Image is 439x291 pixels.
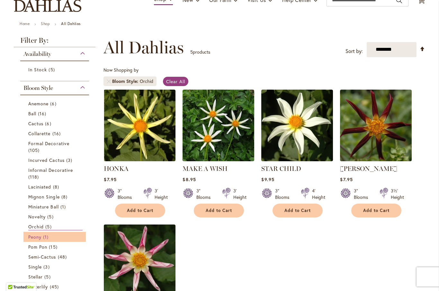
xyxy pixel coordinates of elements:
[66,157,74,163] span: 3
[28,263,83,270] a: Single 3
[28,140,69,146] span: Formal Decorative
[166,78,185,84] span: Clear All
[28,173,40,180] span: 118
[340,90,412,161] img: TAHOMA MOONSHOT
[41,21,50,26] a: Shop
[28,253,83,260] a: Semi-Cactus 48
[28,184,51,190] span: Laciniated
[183,156,254,163] a: MAKE A WISH
[60,203,67,210] span: 1
[28,167,73,173] span: Informal Decorative
[28,254,56,260] span: Semi-Cactus
[61,21,81,26] strong: All Dahlias
[345,45,363,57] label: Sort by:
[20,21,30,26] a: Home
[28,214,46,220] span: Novelty
[53,183,61,190] span: 8
[28,157,65,163] span: Incurved Cactus
[28,147,41,154] span: 105
[28,283,83,290] a: Waterlily 45
[351,204,401,217] button: Add to Cart
[140,78,153,84] div: Orchid
[118,188,136,200] div: 3" Blooms
[340,165,397,172] a: [PERSON_NAME]
[312,188,325,200] div: 4' Height
[28,100,83,107] a: Anemone 6
[233,188,246,200] div: 3' Height
[23,84,53,92] span: Bloom Style
[190,49,193,55] span: 5
[155,188,168,200] div: 3' Height
[28,244,47,250] span: Pom Pon
[363,208,390,213] span: Add to Cart
[49,66,56,73] span: 5
[103,38,184,57] span: All Dahlias
[340,176,353,182] span: $7.95
[183,176,196,182] span: $8.95
[28,66,47,73] span: In Stock
[104,156,175,163] a: HONKA
[340,156,412,163] a: TAHOMA MOONSHOT
[28,223,83,230] a: Orchid 5
[28,203,83,210] a: Miniature Ball 1
[44,273,52,280] span: 5
[28,101,49,107] span: Anemone
[45,120,53,127] span: 6
[38,110,48,117] span: 16
[104,90,175,161] img: HONKA
[28,120,43,127] span: Cactus
[28,243,83,250] a: Pom Pon 15
[354,188,372,200] div: 3" Blooms
[28,193,83,200] a: Mignon Single 8
[275,188,293,200] div: 3" Blooms
[28,110,83,117] a: Ball 16
[5,268,23,286] iframe: Launch Accessibility Center
[206,208,232,213] span: Add to Cart
[28,183,83,190] a: Laciniated 8
[194,204,244,217] button: Add to Cart
[284,208,311,213] span: Add to Cart
[190,47,210,57] p: products
[28,234,83,240] a: Peony 1
[104,165,129,172] a: HONKA
[52,130,62,137] span: 16
[196,188,214,200] div: 3" Blooms
[28,234,41,240] span: Peony
[28,264,42,270] span: Single
[28,204,59,210] span: Miniature Ball
[261,176,274,182] span: $9.95
[28,213,83,220] a: Novelty 5
[391,188,404,200] div: 3½' Height
[28,284,48,290] span: Waterlily
[28,130,83,137] a: Collarette 16
[28,140,83,154] a: Formal Decorative 105
[261,165,301,172] a: STAR CHILD
[14,37,95,47] strong: Filter By:
[112,78,140,84] span: Bloom Style
[163,77,188,86] a: Clear All
[183,165,228,172] a: MAKE A WISH
[28,120,83,127] a: Cactus 6
[58,253,68,260] span: 48
[50,283,60,290] span: 45
[47,213,55,220] span: 5
[61,193,69,200] span: 8
[50,100,58,107] span: 6
[103,67,139,73] span: Now Shopping by
[49,243,59,250] span: 15
[273,204,323,217] button: Add to Cart
[28,130,51,137] span: Collarette
[28,66,83,73] a: In Stock 5
[28,274,43,280] span: Stellar
[261,156,333,163] a: STAR CHILD
[43,263,51,270] span: 3
[28,167,83,180] a: Informal Decorative 118
[45,223,53,230] span: 5
[28,194,60,200] span: Mignon Single
[183,90,254,161] img: MAKE A WISH
[28,224,44,230] span: Orchid
[43,234,50,240] span: 1
[107,79,111,83] a: Remove Bloom Style Orchid
[23,50,51,57] span: Availability
[127,208,153,213] span: Add to Cart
